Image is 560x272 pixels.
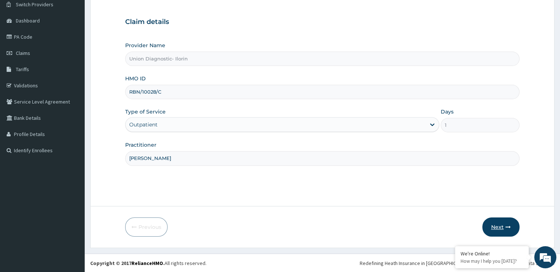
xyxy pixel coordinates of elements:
[129,121,158,128] div: Outpatient
[461,250,523,257] div: We're Online!
[14,37,30,55] img: d_794563401_company_1708531726252_794563401
[125,108,166,115] label: Type of Service
[441,108,454,115] label: Days
[90,260,165,266] strong: Copyright © 2017 .
[125,42,165,49] label: Provider Name
[125,75,146,82] label: HMO ID
[461,258,523,264] p: How may I help you today?
[16,66,29,73] span: Tariffs
[38,41,124,51] div: Chat with us now
[360,259,554,267] div: Redefining Heath Insurance in [GEOGRAPHIC_DATA] using Telemedicine and Data Science!
[131,260,163,266] a: RelianceHMO
[482,217,520,237] button: Next
[125,217,168,237] button: Previous
[125,141,156,149] label: Practitioner
[16,1,53,8] span: Switch Providers
[16,17,40,24] span: Dashboard
[125,18,519,26] h3: Claim details
[16,50,30,56] span: Claims
[121,4,138,21] div: Minimize live chat window
[4,188,140,214] textarea: Type your message and hit 'Enter'
[125,151,519,165] input: Enter Name
[125,85,519,99] input: Enter HMO ID
[43,86,102,161] span: We're online!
